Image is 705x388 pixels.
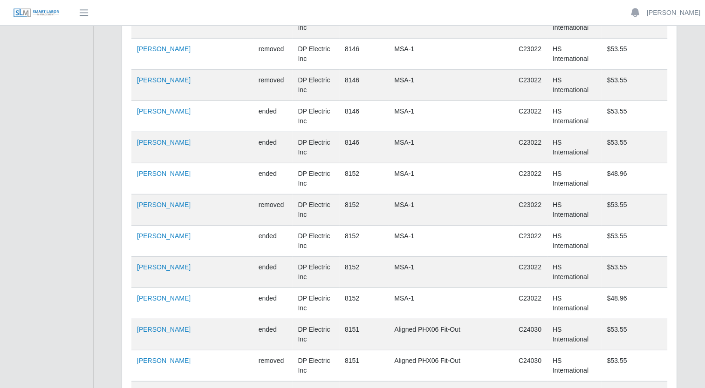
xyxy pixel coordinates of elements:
td: MSA-1 [389,163,513,194]
td: C23022 [513,257,547,288]
img: SLM Logo [13,8,60,18]
td: MSA-1 [389,257,513,288]
a: [PERSON_NAME] [137,232,191,240]
td: $53.55 [601,70,667,101]
td: MSA-1 [389,226,513,257]
td: HS International [547,194,602,226]
td: MSA-1 [389,70,513,101]
a: [PERSON_NAME] [137,294,191,302]
td: $53.55 [601,39,667,70]
td: HS International [547,319,602,350]
td: C23022 [513,132,547,163]
td: MSA-1 [389,194,513,226]
td: HS International [547,350,602,381]
td: $53.55 [601,132,667,163]
td: removed [253,194,293,226]
td: C23022 [513,288,547,319]
a: [PERSON_NAME] [137,76,191,84]
a: [PERSON_NAME] [137,139,191,146]
td: removed [253,70,293,101]
td: $48.96 [601,288,667,319]
td: C23022 [513,70,547,101]
td: ended [253,163,293,194]
td: ended [253,132,293,163]
td: 8146 [339,70,389,101]
td: HS International [547,70,602,101]
td: C23022 [513,39,547,70]
td: C23022 [513,194,547,226]
a: [PERSON_NAME] [137,357,191,364]
td: HS International [547,288,602,319]
td: removed [253,350,293,381]
td: DP Electric Inc [292,288,339,319]
td: $48.96 [601,163,667,194]
td: DP Electric Inc [292,70,339,101]
td: $53.55 [601,101,667,132]
td: C24030 [513,319,547,350]
td: DP Electric Inc [292,39,339,70]
td: HS International [547,132,602,163]
td: C23022 [513,101,547,132]
td: $53.55 [601,194,667,226]
td: MSA-1 [389,132,513,163]
td: C23022 [513,226,547,257]
td: MSA-1 [389,101,513,132]
td: DP Electric Inc [292,101,339,132]
td: ended [253,319,293,350]
td: ended [253,226,293,257]
td: 8151 [339,319,389,350]
td: C24030 [513,350,547,381]
td: ended [253,288,293,319]
a: [PERSON_NAME] [137,326,191,333]
td: DP Electric Inc [292,163,339,194]
td: 8152 [339,288,389,319]
td: 8146 [339,132,389,163]
td: removed [253,39,293,70]
td: MSA-1 [389,288,513,319]
a: [PERSON_NAME] [647,8,700,18]
td: DP Electric Inc [292,132,339,163]
td: Aligned PHX06 Fit-Out [389,319,513,350]
td: HS International [547,257,602,288]
td: $53.55 [601,226,667,257]
td: $53.55 [601,350,667,381]
td: DP Electric Inc [292,194,339,226]
td: $53.55 [601,257,667,288]
a: [PERSON_NAME] [137,201,191,208]
td: DP Electric Inc [292,350,339,381]
td: DP Electric Inc [292,226,339,257]
td: 8146 [339,39,389,70]
td: 8146 [339,101,389,132]
td: C23022 [513,163,547,194]
td: 8152 [339,257,389,288]
td: ended [253,257,293,288]
td: HS International [547,39,602,70]
td: ended [253,101,293,132]
td: 8151 [339,350,389,381]
a: [PERSON_NAME] [137,263,191,271]
td: DP Electric Inc [292,319,339,350]
td: MSA-1 [389,39,513,70]
a: [PERSON_NAME] [137,170,191,177]
a: [PERSON_NAME] [137,45,191,53]
td: DP Electric Inc [292,257,339,288]
td: HS International [547,101,602,132]
td: 8152 [339,226,389,257]
td: 8152 [339,163,389,194]
a: [PERSON_NAME] [137,107,191,115]
td: Aligned PHX06 Fit-Out [389,350,513,381]
td: $53.55 [601,319,667,350]
td: HS International [547,226,602,257]
td: 8152 [339,194,389,226]
td: HS International [547,163,602,194]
